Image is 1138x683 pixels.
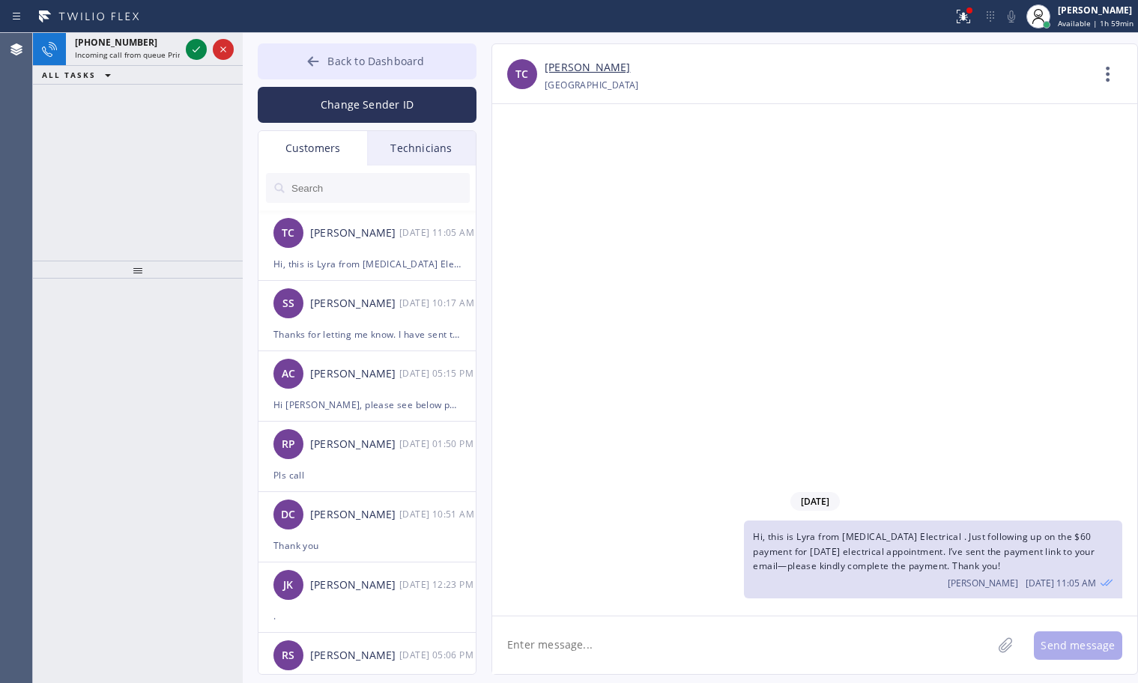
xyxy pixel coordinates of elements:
span: Available | 1h 59min [1058,18,1134,28]
span: RS [282,647,294,664]
div: [PERSON_NAME] [310,295,399,312]
button: Accept [186,39,207,60]
span: RP [282,436,295,453]
div: [PERSON_NAME] [310,577,399,594]
span: DC [281,506,295,523]
span: [PHONE_NUMBER] [75,36,157,49]
div: 08/14/2025 9:50 AM [399,435,477,452]
span: [DATE] [790,492,840,511]
input: Search [290,173,470,203]
span: ALL TASKS [42,70,96,80]
div: Pls call [273,467,461,484]
button: Mute [1001,6,1022,27]
span: Incoming call from queue Primary HVAC [75,49,217,60]
span: [PERSON_NAME] [948,577,1018,589]
div: . [273,607,461,625]
div: [PERSON_NAME] [310,365,399,383]
div: 07/30/2025 9:23 AM [399,576,477,593]
div: 10/14/2025 9:05 AM [744,520,1122,598]
button: Reject [213,39,234,60]
div: [GEOGRAPHIC_DATA] [545,76,639,94]
button: ALL TASKS [33,66,126,84]
span: [DATE] 11:05 AM [1026,577,1096,589]
button: Send message [1034,631,1122,660]
div: [PERSON_NAME] [310,436,399,453]
span: TC [515,66,528,83]
button: Back to Dashboard [258,43,476,79]
div: 10/14/2025 9:05 AM [399,224,477,241]
div: [PERSON_NAME] [310,647,399,664]
span: Hi, this is Lyra from [MEDICAL_DATA] Electrical . Just following up on the $60 payment for [DATE]... [753,530,1095,571]
div: [PERSON_NAME] [1058,4,1134,16]
a: [PERSON_NAME] [545,59,630,76]
div: 08/13/2025 9:51 AM [399,506,477,523]
div: 09/04/2025 9:15 AM [399,365,477,382]
span: SS [282,295,294,312]
div: [PERSON_NAME] [310,506,399,523]
div: Technicians [367,131,476,166]
span: AC [282,365,295,383]
div: Hi, this is Lyra from [MEDICAL_DATA] Electrical . Just following up on the $60 payment for [DATE]... [273,255,461,273]
div: Thanks for letting me know. I have sent the email again to [EMAIL_ADDRESS][DOMAIN_NAME]. Thank you [273,326,461,343]
span: JK [283,577,293,594]
span: TC [282,225,294,242]
div: 07/22/2025 9:06 AM [399,646,477,664]
div: Thank you [273,537,461,554]
div: Customers [258,131,367,166]
div: Hi [PERSON_NAME], please see below payment link for $275. Thank you Payment link: [URL][DOMAIN_NAME] [273,396,461,413]
div: [PERSON_NAME] [310,225,399,242]
span: Back to Dashboard [327,54,424,68]
button: Change Sender ID [258,87,476,123]
div: 10/14/2025 9:17 AM [399,294,477,312]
